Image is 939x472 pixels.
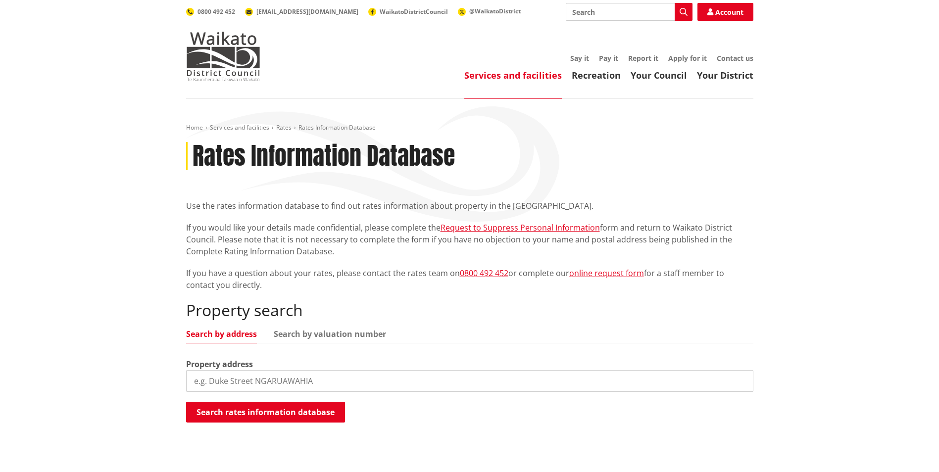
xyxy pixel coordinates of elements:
a: [EMAIL_ADDRESS][DOMAIN_NAME] [245,7,358,16]
a: Contact us [717,53,753,63]
p: If you have a question about your rates, please contact the rates team on or complete our for a s... [186,267,753,291]
span: 0800 492 452 [198,7,235,16]
span: @WaikatoDistrict [469,7,521,15]
button: Search rates information database [186,402,345,423]
a: Your District [697,69,753,81]
span: WaikatoDistrictCouncil [380,7,448,16]
a: Search by valuation number [274,330,386,338]
a: Recreation [572,69,621,81]
a: Request to Suppress Personal Information [441,222,600,233]
a: 0800 492 452 [186,7,235,16]
label: Property address [186,358,253,370]
a: online request form [569,268,644,279]
a: Rates [276,123,292,132]
a: Pay it [599,53,618,63]
p: If you would like your details made confidential, please complete the form and return to Waikato ... [186,222,753,257]
a: Apply for it [668,53,707,63]
a: 0800 492 452 [460,268,508,279]
span: Rates Information Database [298,123,376,132]
input: e.g. Duke Street NGARUAWAHIA [186,370,753,392]
span: [EMAIL_ADDRESS][DOMAIN_NAME] [256,7,358,16]
a: Home [186,123,203,132]
p: Use the rates information database to find out rates information about property in the [GEOGRAPHI... [186,200,753,212]
a: Services and facilities [464,69,562,81]
a: @WaikatoDistrict [458,7,521,15]
a: WaikatoDistrictCouncil [368,7,448,16]
a: Services and facilities [210,123,269,132]
h2: Property search [186,301,753,320]
a: Say it [570,53,589,63]
nav: breadcrumb [186,124,753,132]
a: Account [697,3,753,21]
a: Search by address [186,330,257,338]
a: Your Council [631,69,687,81]
h1: Rates Information Database [193,142,455,171]
a: Report it [628,53,658,63]
input: Search input [566,3,692,21]
img: Waikato District Council - Te Kaunihera aa Takiwaa o Waikato [186,32,260,81]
